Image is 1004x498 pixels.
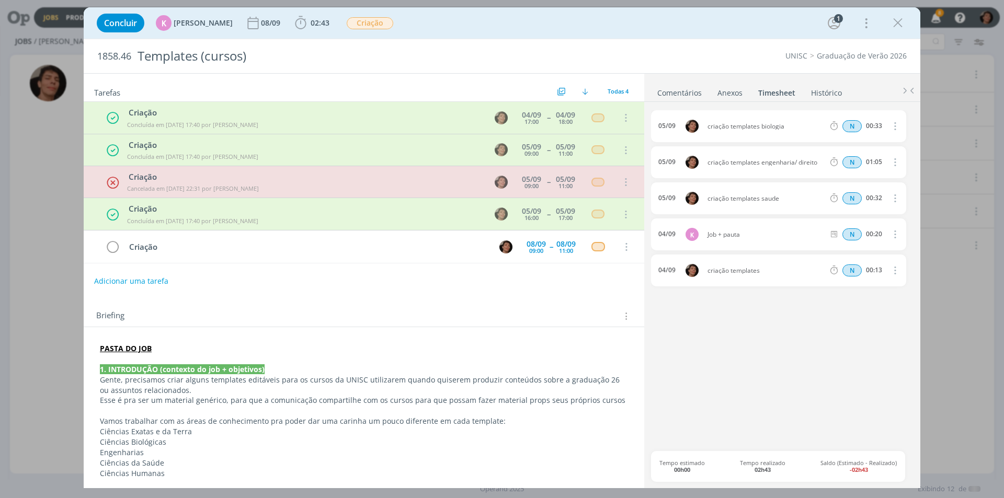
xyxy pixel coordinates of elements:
div: 05/09 [658,194,676,202]
div: 05/09 [556,143,575,150]
div: Horas normais [842,156,862,168]
div: 05/09 [522,207,541,215]
div: 05/09 [522,176,541,183]
span: 02:43 [311,18,329,28]
span: Briefing [96,309,124,323]
div: Criação [124,240,489,253]
div: 00:33 [866,122,882,130]
span: -- [547,114,550,121]
span: Concluída em [DATE] 17:40 por [PERSON_NAME] [127,153,258,160]
div: 00:20 [866,230,882,238]
a: Comentários [657,83,702,98]
span: Tempo estimado [659,459,705,473]
p: Engenharias [100,447,628,458]
div: 11:00 [559,248,573,253]
p: Letras e Artes [100,478,628,489]
button: Criação [346,17,394,30]
img: P [686,156,699,169]
strong: 1. INTRODUÇÃO (contexto do job + objetivos) [100,364,265,374]
span: -- [547,211,550,218]
div: 11:00 [558,150,573,156]
div: Horas normais [842,264,862,276]
p: Esse é pra ser um material genérico, para que a comunicação compartilhe com os cursos para que po... [100,395,628,406]
div: 17:00 [524,119,539,124]
b: -02h43 [850,466,868,473]
span: Concluída em [DATE] 17:40 por [PERSON_NAME] [127,121,258,129]
a: UNISC [785,51,807,61]
span: -- [547,146,550,154]
div: 11:00 [558,183,573,189]
p: Gente, precisamos criar alguns templates editáveis para os cursos da UNISC utilizarem quando quis... [100,375,628,396]
button: 02:43 [292,15,332,31]
span: Concluída em [DATE] 17:40 por [PERSON_NAME] [127,217,258,225]
span: criação templates saude [703,195,828,202]
div: 05/09 [556,207,575,215]
span: Tempo realizado [740,459,785,473]
span: -- [550,243,553,250]
div: 08/09 [527,240,546,248]
p: Vamos trabalhar com as áreas de conhecimento pra poder dar uma carinha um pouco diferente em cada... [100,416,628,426]
div: Criação [125,107,485,119]
span: criação templates [703,268,828,274]
img: arrow-down.svg [582,88,588,95]
div: 05/09 [658,122,676,130]
a: PASTA DO JOB [100,343,152,353]
div: 1 [834,14,843,23]
span: criação templates biologia [703,123,828,130]
div: Criação [125,171,485,183]
div: 08/09 [556,240,576,248]
span: Todas 4 [608,87,629,95]
p: Ciências Biológicas [100,437,628,447]
img: P [686,120,699,133]
div: 08/09 [261,19,282,27]
span: N [842,156,862,168]
div: 05/09 [522,143,541,150]
span: Tarefas [94,85,120,98]
button: Adicionar uma tarefa [94,272,169,291]
a: Graduação de Verão 2026 [817,51,907,61]
a: Timesheet [758,83,796,98]
span: Cancelada em [DATE] 22:31 por [PERSON_NAME] [127,184,259,192]
b: 02h43 [755,466,771,473]
div: 09:00 [529,248,543,253]
span: N [842,228,862,240]
span: N [842,120,862,132]
div: 00:32 [866,194,882,202]
div: 05/09 [556,176,575,183]
span: 1858.46 [97,51,131,62]
div: Templates (cursos) [133,43,565,69]
div: Criação [125,139,485,151]
span: N [842,192,862,204]
div: 04/09 [658,267,676,274]
div: Anexos [717,88,743,98]
a: Histórico [811,83,842,98]
div: Criação [125,203,485,215]
div: 01:05 [866,158,882,166]
div: K [686,228,699,241]
span: criação templates engenharia/ direito [703,159,828,166]
div: dialog [84,7,920,488]
div: 16:00 [524,215,539,221]
div: 09:00 [524,150,539,156]
span: Concluir [104,19,137,27]
img: P [686,264,699,277]
span: N [842,264,862,276]
p: Ciências Exatas e da Terra [100,426,628,437]
div: K [156,15,172,31]
div: 04/09 [522,111,541,119]
span: Job + pauta [703,231,828,238]
p: Ciências da Saúde [100,458,628,468]
button: Concluir [97,14,144,32]
span: Saldo (Estimado - Realizado) [820,459,897,473]
div: 04/09 [658,230,676,238]
div: Horas normais [842,120,862,132]
button: K[PERSON_NAME] [156,15,233,31]
p: Ciências Humanas [100,468,628,479]
div: 05/09 [658,158,676,166]
div: 00:13 [866,267,882,274]
button: P [498,239,514,254]
img: P [499,240,512,253]
div: Horas normais [842,228,862,240]
span: -- [547,178,550,186]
